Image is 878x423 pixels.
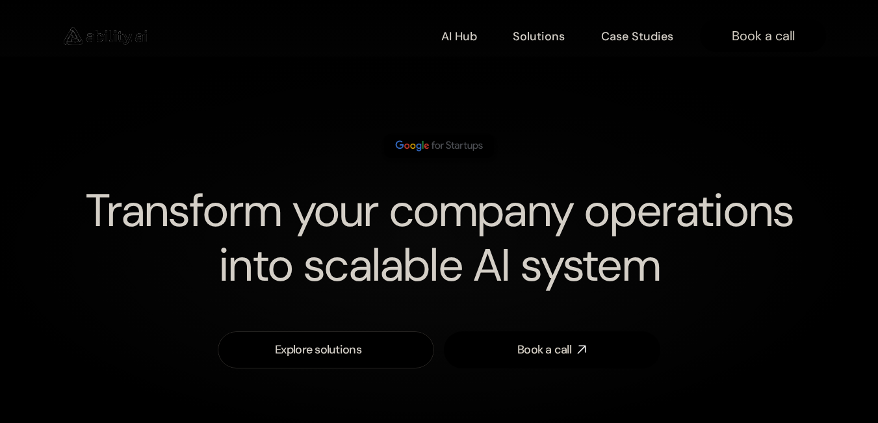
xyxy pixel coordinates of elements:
[165,19,826,52] nav: Main navigation
[600,25,674,47] a: Case Studies
[441,29,477,45] p: AI Hub
[218,331,434,368] a: Explore solutions
[700,19,826,52] a: Book a call
[513,29,565,45] p: Solutions
[513,25,565,47] a: Solutions
[441,25,477,47] a: AI Hub
[732,27,795,45] p: Book a call
[275,342,361,358] div: Explore solutions
[517,342,571,358] div: Book a call
[444,331,660,368] a: Book a call
[52,184,826,293] h1: Transform your company operations into scalable AI system
[601,29,673,45] p: Case Studies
